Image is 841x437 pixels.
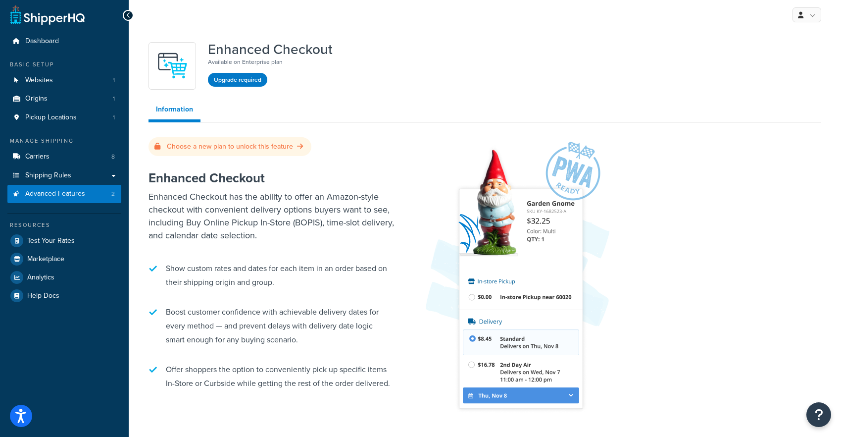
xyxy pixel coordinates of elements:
span: Pickup Locations [25,113,77,122]
button: Open Resource Center [806,402,831,427]
a: Dashboard [7,32,121,51]
span: Test Your Rates [27,237,75,245]
a: Websites1 [7,71,121,90]
a: Choose a new plan to unlock this feature [154,141,305,152]
h1: Enhanced Checkout [208,42,333,57]
div: Manage Shipping [7,137,121,145]
span: Shipping Rules [25,171,71,180]
span: Analytics [27,273,54,282]
span: Dashboard [25,37,59,46]
a: Pickup Locations1 [7,109,121,127]
li: Advanced Features [7,185,121,203]
a: Origins1 [7,90,121,108]
span: Help Docs [27,292,59,300]
span: 1 [113,95,115,103]
a: Analytics [7,269,121,286]
button: Upgrade required [208,73,267,87]
span: Websites [25,76,53,85]
h2: Enhanced Checkout [148,171,396,185]
div: Resources [7,221,121,229]
li: Origins [7,90,121,108]
a: Test Your Rates [7,232,121,250]
div: Basic Setup [7,60,121,69]
img: Enhanced Checkout [426,141,610,413]
p: Enhanced Checkout has the ability to offer an Amazon-style checkout with convenient delivery opti... [148,190,396,242]
img: RgAAAABJRU5ErkJggg== [155,49,190,83]
a: Carriers8 [7,148,121,166]
a: Information [148,100,200,122]
li: Carriers [7,148,121,166]
li: Offer shoppers the option to conveniently pick up specific items In-Store or Curbside while getti... [148,358,396,395]
a: Marketplace [7,250,121,268]
span: Carriers [25,153,49,161]
li: Pickup Locations [7,109,121,127]
span: Marketplace [27,255,64,264]
li: Boost customer confidence with achievable delivery dates for every method — and prevent delays wi... [148,300,396,352]
p: Available on Enterprise plan [208,57,333,67]
a: Advanced Features2 [7,185,121,203]
span: 1 [113,76,115,85]
span: Advanced Features [25,190,85,198]
span: 2 [111,190,115,198]
a: Shipping Rules [7,166,121,185]
span: 8 [111,153,115,161]
span: 1 [113,113,115,122]
li: Show custom rates and dates for each item in an order based on their shipping origin and group. [148,257,396,294]
a: Help Docs [7,287,121,305]
span: Origins [25,95,48,103]
li: Websites [7,71,121,90]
